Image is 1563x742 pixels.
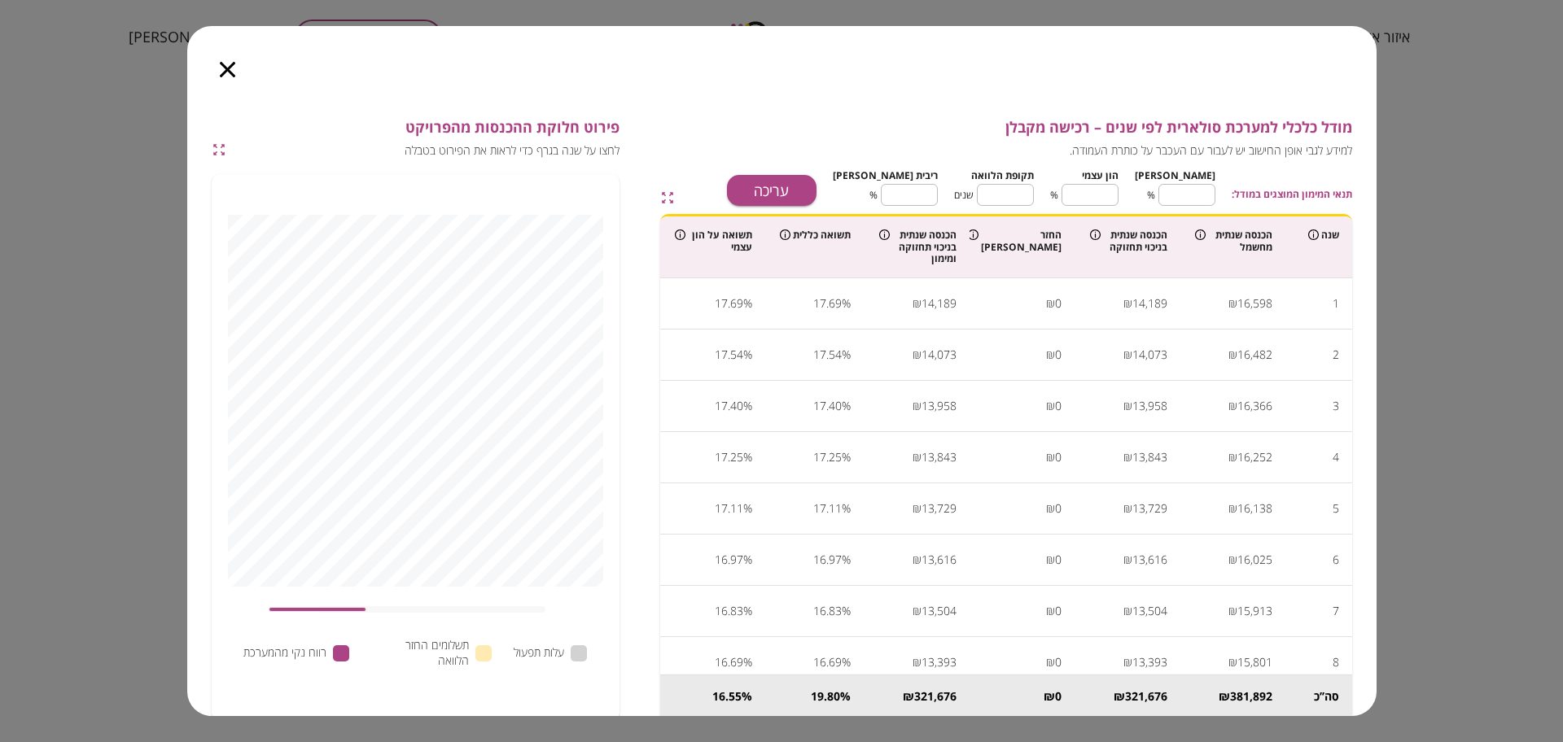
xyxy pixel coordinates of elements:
[922,394,957,418] div: 13,958
[1135,168,1215,182] span: [PERSON_NAME]
[1046,343,1055,367] div: ₪
[922,445,957,469] div: 13,843
[715,599,743,623] div: 16.83
[1333,599,1339,623] div: 7
[842,343,851,367] div: %
[1123,394,1132,418] div: ₪
[1046,445,1055,469] div: ₪
[1298,688,1339,705] div: סה’’כ
[813,599,842,623] div: 16.83
[813,548,842,572] div: 16.97
[694,119,1352,137] span: מודל כלכלי למערכת סולארית לפי שנים – רכישה מקבלן
[743,394,752,418] div: %
[922,599,957,623] div: 13,504
[694,143,1352,159] span: למידע לגבי אופן החישוב יש לעבור עם העכבר על כותרת העמודה.
[743,291,752,316] div: %
[869,187,878,203] span: %
[715,445,743,469] div: 17.25
[1333,291,1339,316] div: 1
[1333,548,1339,572] div: 6
[1123,650,1132,674] div: ₪
[1055,496,1062,521] div: 0
[1232,186,1352,202] span: תנאי המימון המוצגים במודל:
[1298,229,1339,241] div: שנה
[514,645,564,661] span: עלות תפעול
[1132,394,1167,418] div: 13,958
[743,599,752,623] div: %
[813,650,842,674] div: 16.69
[1228,496,1237,521] div: ₪
[1237,394,1272,418] div: 16,366
[715,291,743,316] div: 17.69
[1123,291,1132,316] div: ₪
[743,548,752,572] div: %
[1132,343,1167,367] div: 14,073
[1090,229,1167,253] div: הכנסה שנתית בניכוי תחזוקה
[842,291,851,316] div: %
[913,343,922,367] div: ₪
[1125,688,1167,705] div: 321,676
[1050,187,1058,203] span: %
[1055,291,1062,316] div: 0
[842,650,851,674] div: %
[833,168,938,182] span: ריבית [PERSON_NAME]
[1123,445,1132,469] div: ₪
[913,650,922,674] div: ₪
[1055,688,1062,705] div: 0
[813,394,842,418] div: 17.40
[1132,445,1167,469] div: 13,843
[842,445,851,469] div: %
[1123,496,1132,521] div: ₪
[1055,343,1062,367] div: 0
[954,187,974,203] span: שנים
[1237,445,1272,469] div: 16,252
[813,445,842,469] div: 17.25
[1228,548,1237,572] div: ₪
[879,229,957,264] div: הכנסה שנתית בניכוי תחזוקה ומימון
[1046,496,1055,521] div: ₪
[1333,343,1339,367] div: 2
[840,688,851,705] div: %
[675,229,752,253] div: תשואה על הון עצמי
[715,650,743,674] div: 16.69
[1237,548,1272,572] div: 16,025
[1055,548,1062,572] div: 0
[778,229,851,241] div: תשואה כללית
[743,650,752,674] div: %
[914,688,957,705] div: 321,676
[243,645,326,661] span: רווח נקי מהמערכת
[1123,343,1132,367] div: ₪
[1333,394,1339,418] div: 3
[1228,343,1237,367] div: ₪
[913,291,922,316] div: ₪
[727,175,817,206] button: עריכה
[913,445,922,469] div: ₪
[971,168,1034,182] span: תקופת הלוואה
[922,650,957,674] div: 13,393
[813,291,842,316] div: 17.69
[1195,229,1272,253] div: הכנסה שנתית מחשמל
[1046,394,1055,418] div: ₪
[813,496,842,521] div: 17.11
[1055,445,1062,469] div: 0
[1046,548,1055,572] div: ₪
[922,496,957,521] div: 13,729
[743,496,752,521] div: %
[922,548,957,572] div: 13,616
[1046,599,1055,623] div: ₪
[715,394,743,418] div: 17.40
[842,548,851,572] div: %
[1228,445,1237,469] div: ₪
[1132,599,1167,623] div: 13,504
[1114,688,1125,705] div: ₪
[1132,548,1167,572] div: 13,616
[1228,599,1237,623] div: ₪
[1230,688,1272,705] div: 381,892
[1147,187,1155,203] span: %
[1228,650,1237,674] div: ₪
[372,638,469,668] span: תשלומים החזר הלוואה
[743,445,752,469] div: %
[715,548,743,572] div: 16.97
[1055,394,1062,418] div: 0
[1132,496,1167,521] div: 13,729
